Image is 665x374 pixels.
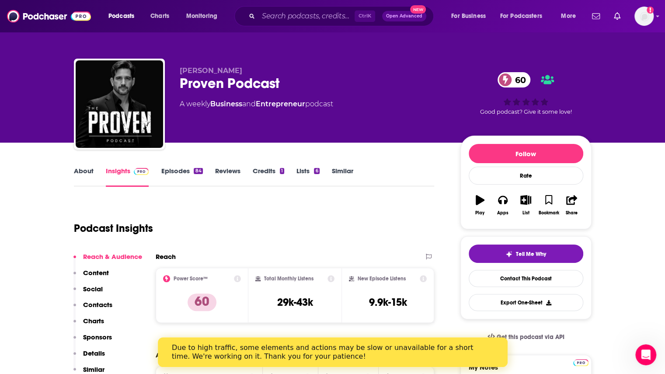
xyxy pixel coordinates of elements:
[451,10,486,22] span: For Business
[180,9,229,23] button: open menu
[83,269,109,277] p: Content
[258,9,355,23] input: Search podcasts, credits, & more...
[242,100,256,108] span: and
[280,168,284,174] div: 1
[497,210,508,216] div: Apps
[210,100,242,108] a: Business
[7,8,91,24] img: Podchaser - Follow, Share and Rate Podcasts
[498,72,530,87] a: 60
[83,365,104,374] p: Similar
[561,10,576,22] span: More
[83,301,112,309] p: Contacts
[296,167,319,187] a: Lists6
[469,270,583,287] a: Contact This Podcast
[382,11,426,21] button: Open AdvancedNew
[537,189,560,221] button: Bookmark
[73,349,105,365] button: Details
[102,9,146,23] button: open menu
[194,168,202,174] div: 84
[83,317,104,325] p: Charts
[500,10,542,22] span: For Podcasters
[73,285,103,301] button: Social
[83,333,112,341] p: Sponsors
[505,251,512,258] img: tell me why sparkle
[73,252,142,269] button: Reach & Audience
[314,168,319,174] div: 6
[73,269,109,285] button: Content
[150,10,169,22] span: Charts
[369,296,407,309] h3: 9.9k-15k
[588,9,603,24] a: Show notifications dropdown
[494,9,555,23] button: open menu
[469,294,583,311] button: Export One-Sheet
[634,7,654,26] img: User Profile
[73,333,112,349] button: Sponsors
[83,349,105,357] p: Details
[156,351,235,359] h2: Audience Demographics
[76,60,163,148] img: Proven Podcast
[180,66,242,75] span: [PERSON_NAME]
[469,167,583,185] div: Rate
[73,317,104,333] button: Charts
[460,66,592,121] div: 60Good podcast? Give it some love!
[174,276,208,282] h2: Power Score™
[538,210,559,216] div: Bookmark
[108,10,134,22] span: Podcasts
[560,189,583,221] button: Share
[566,210,578,216] div: Share
[480,326,571,348] a: Get this podcast via API
[469,245,583,263] button: tell me why sparkleTell Me Why
[243,6,442,26] div: Search podcasts, credits, & more...
[475,210,484,216] div: Play
[386,14,422,18] span: Open Advanced
[514,189,537,221] button: List
[491,189,514,221] button: Apps
[106,167,149,187] a: InsightsPodchaser Pro
[156,252,176,261] h2: Reach
[73,301,112,317] button: Contacts
[277,296,313,309] h3: 29k-43k
[445,9,497,23] button: open menu
[186,10,217,22] span: Monitoring
[161,167,202,187] a: Episodes84
[358,276,406,282] h2: New Episode Listens
[158,337,508,367] iframe: Intercom live chat banner
[134,168,149,175] img: Podchaser Pro
[410,5,426,14] span: New
[180,99,333,109] div: A weekly podcast
[610,9,624,24] a: Show notifications dropdown
[516,251,546,258] span: Tell Me Why
[332,167,353,187] a: Similar
[635,344,656,365] iframe: Intercom live chat
[355,10,375,22] span: Ctrl K
[253,167,284,187] a: Credits1
[496,333,564,341] span: Get this podcast via API
[506,72,530,87] span: 60
[145,9,174,23] a: Charts
[83,252,142,261] p: Reach & Audience
[83,285,103,293] p: Social
[264,276,313,282] h2: Total Monthly Listens
[522,210,529,216] div: List
[573,359,588,366] img: Podchaser Pro
[480,108,572,115] span: Good podcast? Give it some love!
[215,167,240,187] a: Reviews
[74,222,153,235] h1: Podcast Insights
[74,167,94,187] a: About
[647,7,654,14] svg: Add a profile image
[469,189,491,221] button: Play
[573,358,588,366] a: Pro website
[555,9,587,23] button: open menu
[634,7,654,26] span: Logged in as cmand-s
[256,100,305,108] a: Entrepreneur
[188,294,216,311] p: 60
[634,7,654,26] button: Show profile menu
[469,144,583,163] button: Follow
